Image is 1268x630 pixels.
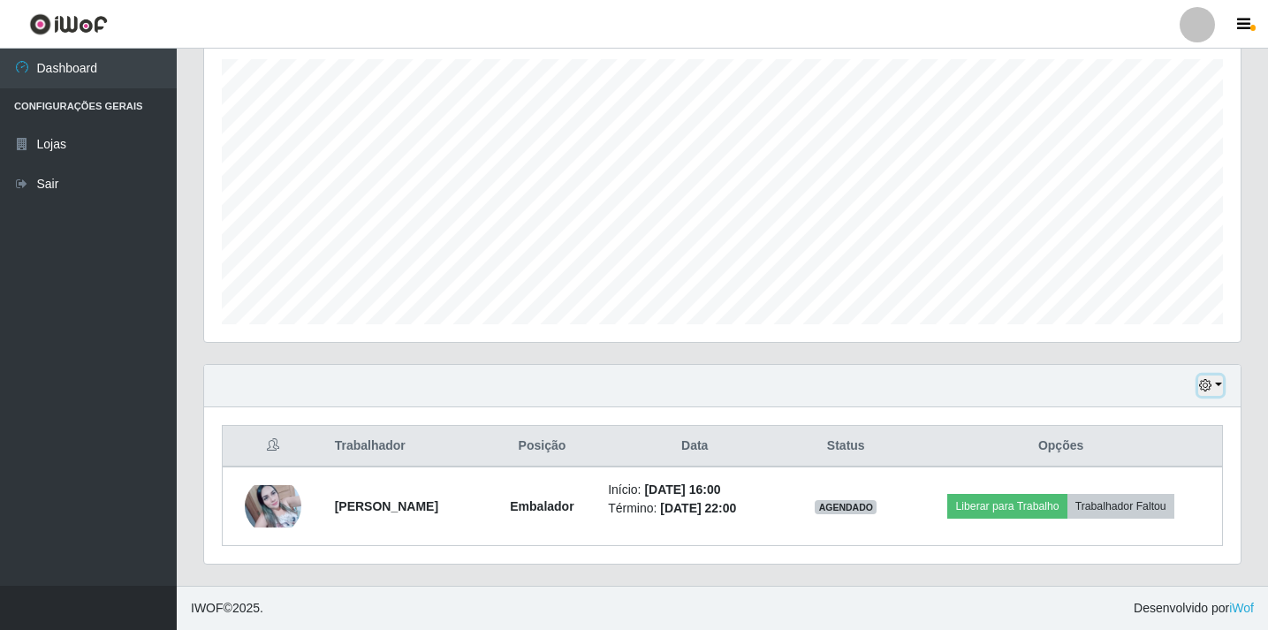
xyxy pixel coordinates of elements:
[510,499,573,513] strong: Embalador
[644,482,720,497] time: [DATE] 16:00
[191,601,224,615] span: IWOF
[324,426,487,467] th: Trabalhador
[792,426,900,467] th: Status
[29,13,108,35] img: CoreUI Logo
[597,426,792,467] th: Data
[608,499,781,518] li: Término:
[1067,494,1174,519] button: Trabalhador Faltou
[608,481,781,499] li: Início:
[245,485,301,528] img: 1668045195868.jpeg
[191,599,263,618] span: © 2025 .
[947,494,1067,519] button: Liberar para Trabalho
[1134,599,1254,618] span: Desenvolvido por
[815,500,877,514] span: AGENDADO
[1229,601,1254,615] a: iWof
[900,426,1222,467] th: Opções
[487,426,597,467] th: Posição
[335,499,438,513] strong: [PERSON_NAME]
[660,501,736,515] time: [DATE] 22:00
